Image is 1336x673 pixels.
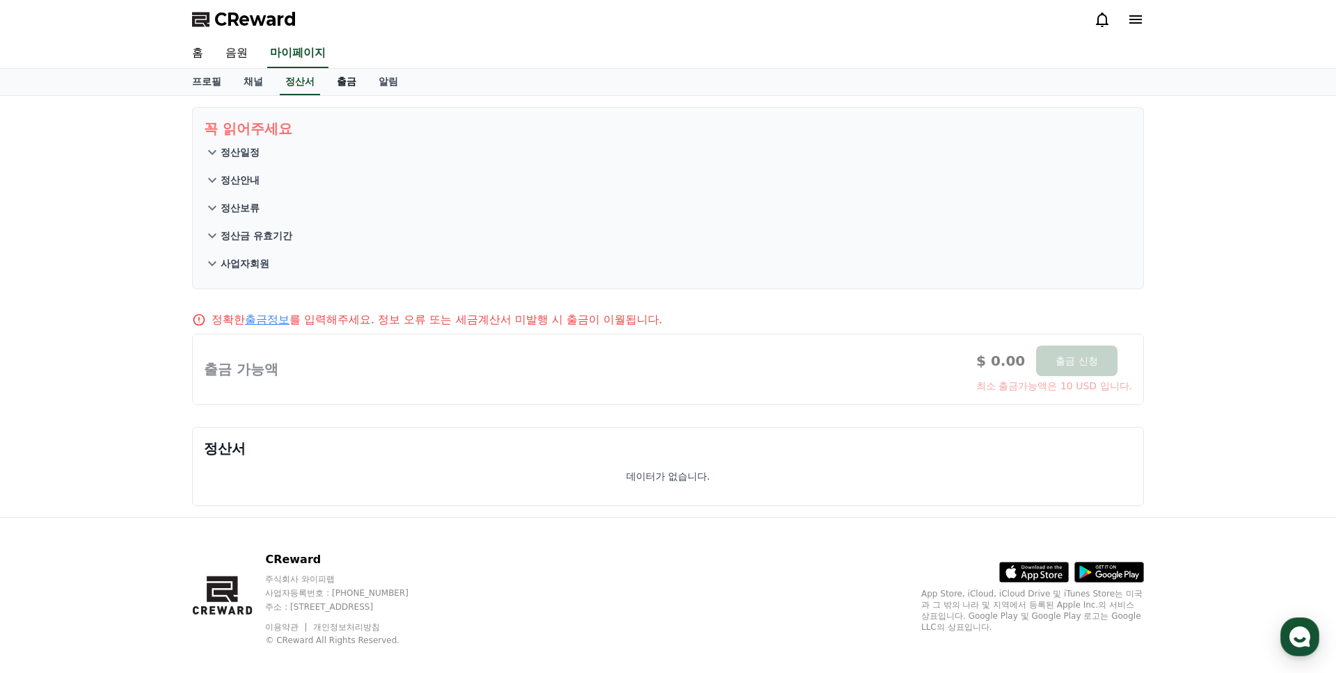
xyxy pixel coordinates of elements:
span: CReward [214,8,296,31]
a: 출금정보 [245,313,289,326]
a: 홈 [4,441,92,476]
a: 마이페이지 [267,39,328,68]
a: 이용약관 [265,622,309,632]
p: 사업자회원 [221,257,269,270]
p: 꼭 읽어주세요 [204,119,1132,138]
p: 정산금 유효기간 [221,229,292,243]
p: 데이터가 없습니다. [626,469,710,483]
p: App Store, iCloud, iCloud Drive 및 iTunes Store는 미국과 그 밖의 나라 및 지역에서 등록된 Apple Inc.의 서비스 상표입니다. Goo... [921,588,1144,633]
span: 대화 [127,462,144,473]
span: 설정 [215,462,232,473]
p: CReward [265,551,435,568]
p: 정산일정 [221,145,260,159]
a: 알림 [367,69,409,95]
a: 음원 [214,39,259,68]
a: 정산서 [280,69,320,95]
p: 정산안내 [221,173,260,187]
a: 출금 [326,69,367,95]
a: 대화 [92,441,180,476]
p: 정산서 [204,439,1132,458]
span: 홈 [44,462,52,473]
p: 정산보류 [221,201,260,215]
a: 설정 [180,441,267,476]
a: CReward [192,8,296,31]
button: 사업자회원 [204,250,1132,277]
p: 정확한 를 입력해주세요. 정보 오류 또는 세금계산서 미발행 시 출금이 이월됩니다. [212,311,662,328]
a: 채널 [232,69,274,95]
button: 정산금 유효기간 [204,222,1132,250]
a: 프로필 [181,69,232,95]
p: 사업자등록번호 : [PHONE_NUMBER] [265,587,435,599]
p: © CReward All Rights Reserved. [265,635,435,646]
p: 주소 : [STREET_ADDRESS] [265,601,435,613]
a: 개인정보처리방침 [313,622,380,632]
button: 정산안내 [204,166,1132,194]
button: 정산일정 [204,138,1132,166]
p: 주식회사 와이피랩 [265,574,435,585]
a: 홈 [181,39,214,68]
button: 정산보류 [204,194,1132,222]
